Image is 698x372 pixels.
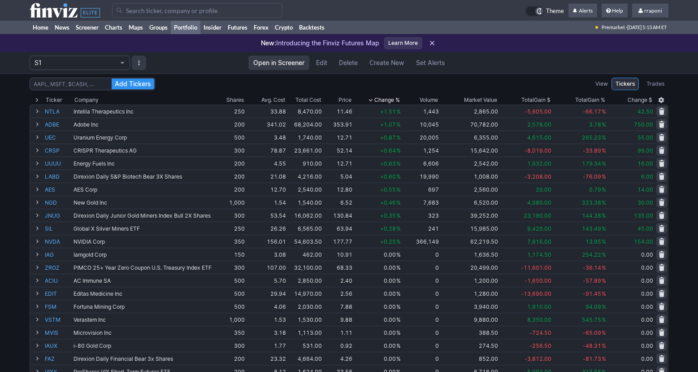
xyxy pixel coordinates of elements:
[323,235,354,248] td: 177.77
[287,118,323,131] td: 68,204.00
[602,121,606,128] span: %
[323,157,354,170] td: 12.71
[402,222,440,235] td: 241
[287,196,323,209] td: 1,540.00
[246,313,287,326] td: 1.53
[602,264,606,271] span: %
[602,147,606,154] span: %
[74,160,212,167] div: Energy Fuels Inc
[464,96,497,105] span: Market Value
[616,79,635,88] span: Tickers
[582,199,601,206] span: 323.38
[644,7,662,14] span: rraponi
[46,96,62,105] div: Ticker
[637,134,653,141] span: 55.00
[296,21,328,34] a: Backtests
[642,78,668,90] a: Trades
[396,212,401,219] span: %
[602,173,606,180] span: %
[440,209,499,222] td: 39,252.00
[589,186,601,193] span: 0.79
[525,108,551,115] span: -5,605.00
[246,183,287,196] td: 12.70
[74,290,212,297] div: Editas Medicine Inc
[440,300,499,313] td: 3,940.00
[287,313,323,326] td: 1,530.00
[246,157,287,170] td: 4.55
[30,96,44,105] div: Expand All
[402,287,440,300] td: 0
[45,339,72,352] a: IAUX
[213,105,246,118] td: 250
[226,96,244,105] div: Shares
[641,290,653,297] span: 0.00
[637,108,653,115] span: 42.50
[213,313,246,326] td: 1,000
[420,96,438,105] div: Volume
[527,225,551,232] span: 9,420.00
[440,274,499,287] td: 1,200.00
[246,118,287,131] td: 341.02
[287,248,323,261] td: 462.00
[369,58,404,67] span: Create New
[440,196,499,209] td: 6,520.00
[225,21,251,34] a: Futures
[602,4,628,18] a: Help
[74,316,212,323] div: Verastem Inc
[287,105,323,118] td: 8,470.00
[246,274,287,287] td: 5.70
[396,290,401,297] span: %
[634,121,653,128] span: 750.00
[45,131,72,144] a: UEC
[45,300,72,313] a: FSM
[402,313,440,326] td: 0
[45,222,72,235] a: SIL
[521,264,551,271] span: -11,601.00
[416,58,445,67] span: Set Alerts
[287,222,323,235] td: 6,565.00
[440,157,499,170] td: 2,542.00
[261,39,276,47] span: New:
[575,96,588,105] span: Total
[521,96,551,105] div: Gain $
[74,251,212,258] div: Iamgold Corp
[287,209,323,222] td: 16,062.00
[246,170,287,183] td: 21.08
[287,131,323,144] td: 1,740.00
[380,108,396,115] span: +1.51
[246,261,287,274] td: 107.00
[323,313,354,326] td: 9.88
[611,78,639,90] a: Tickers
[396,277,401,284] span: %
[527,121,551,128] span: 2,578.00
[102,21,126,34] a: Charts
[380,225,396,232] span: +0.28
[521,290,551,297] span: -13,690.00
[52,21,73,34] a: News
[74,238,212,245] div: NVIDIA Corp
[30,56,130,70] button: Portfolio
[402,274,440,287] td: 0
[536,186,551,193] span: 20.00
[602,277,606,284] span: %
[585,303,601,310] span: 94.09
[402,118,440,131] td: 10,045
[380,160,396,167] span: +0.63
[411,56,450,70] a: Set Alerts
[380,199,396,206] span: +0.46
[74,199,212,206] div: New Gold Inc
[440,313,499,326] td: 9,880.00
[112,3,282,18] input: Search
[546,6,564,16] span: Theme
[525,173,551,180] span: -3,208.00
[384,277,396,284] span: 0.00
[583,277,601,284] span: -57.89
[634,212,653,219] span: 135.00
[402,235,440,248] td: 366,149
[74,121,212,128] div: Adobe Inc
[589,121,601,128] span: 3.78
[323,170,354,183] td: 5.04
[575,96,605,105] div: Gain %
[602,303,606,310] span: %
[338,96,351,105] div: Price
